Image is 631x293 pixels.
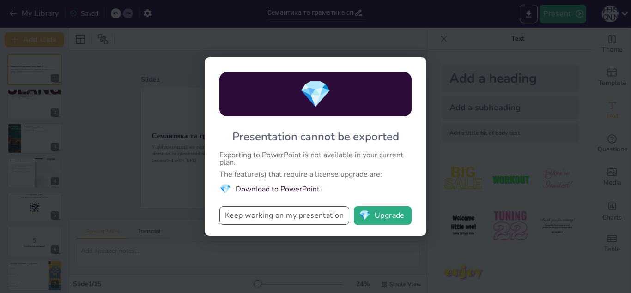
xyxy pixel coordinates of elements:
[354,206,412,225] button: diamondUpgrade
[219,206,349,225] button: Keep working on my presentation
[219,171,412,178] div: The feature(s) that require a license upgrade are:
[359,211,370,220] span: diamond
[219,183,412,195] li: Download to PowerPoint
[219,151,412,166] div: Exporting to PowerPoint is not available in your current plan.
[219,183,231,195] span: diamond
[299,77,332,112] span: diamond
[232,129,399,144] div: Presentation cannot be exported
